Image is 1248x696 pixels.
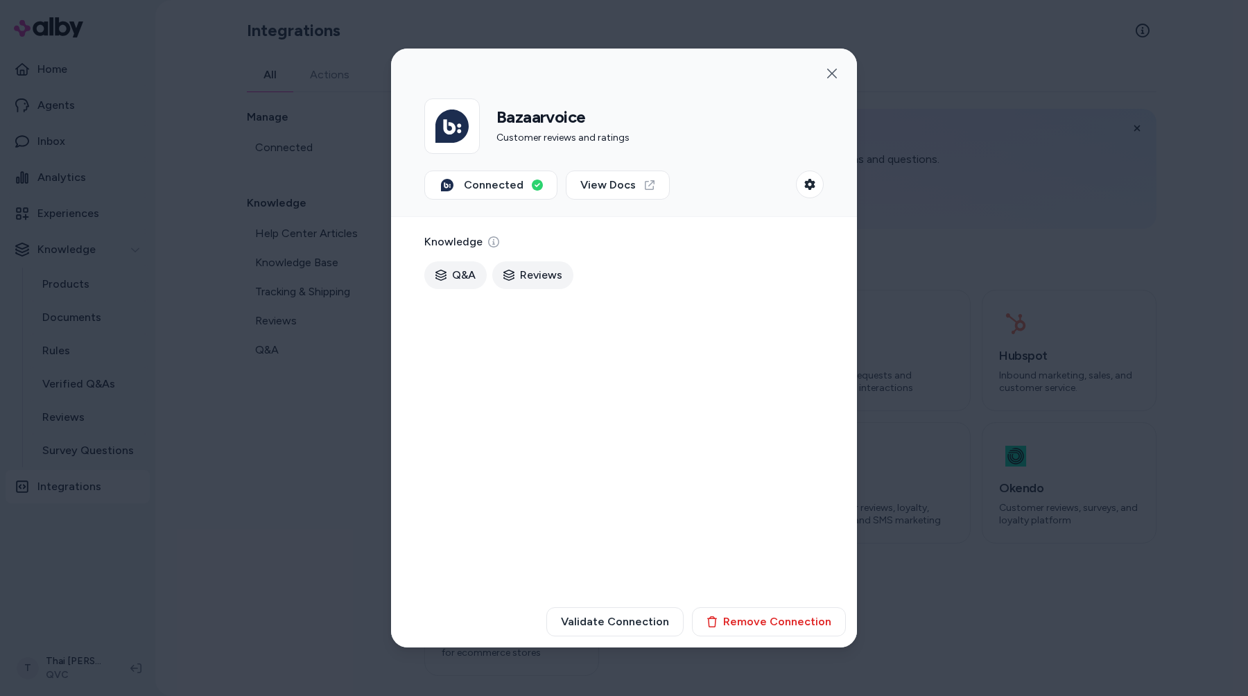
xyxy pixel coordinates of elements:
button: Remove Connection [692,607,846,636]
p: Customer reviews and ratings [496,130,630,146]
span: Q&A [452,267,476,284]
span: View Docs [580,177,636,193]
p: Knowledge [424,234,499,250]
button: Validate Connection [546,607,684,636]
span: Reviews [520,267,562,284]
h2: Bazaarvoice [496,107,630,128]
span: Connected [464,177,523,193]
a: View Docs [566,171,670,200]
button: Connected [424,171,557,200]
